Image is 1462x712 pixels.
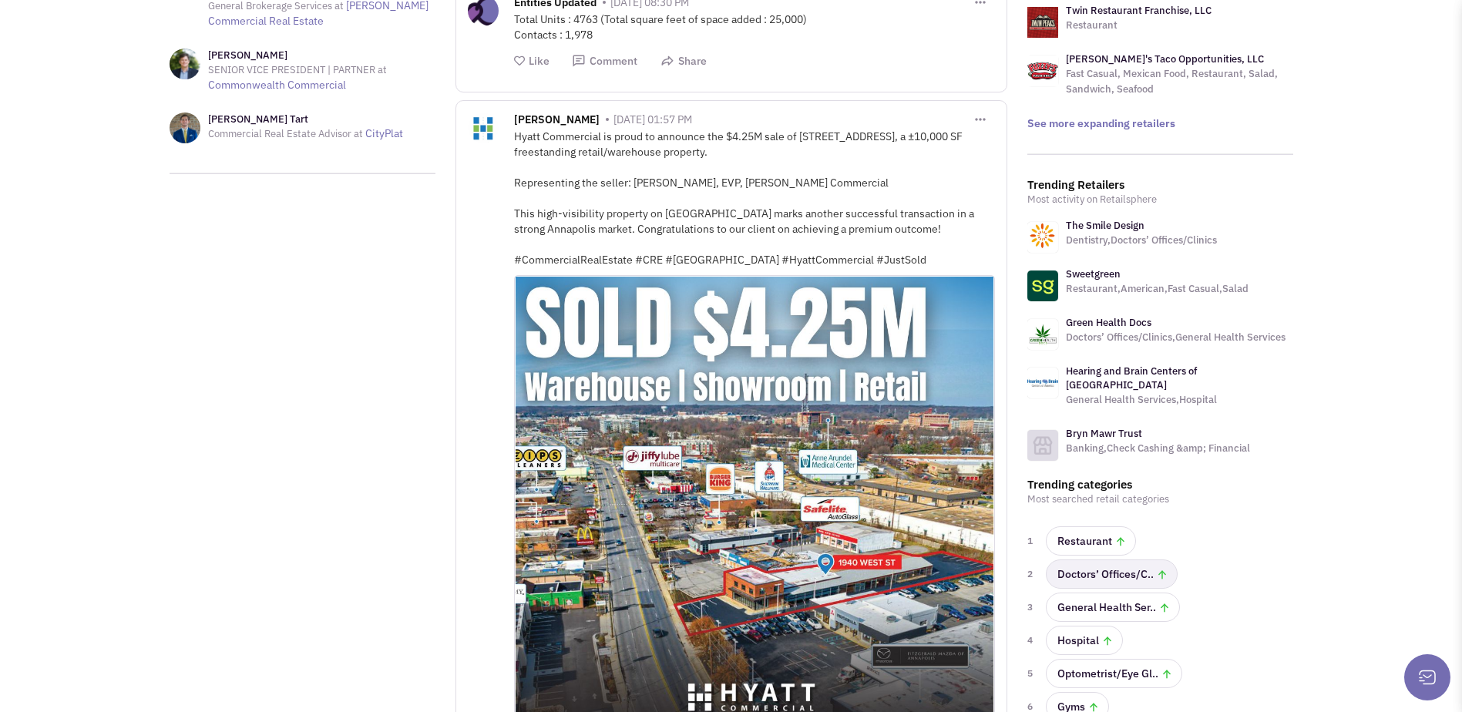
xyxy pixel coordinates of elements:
[514,129,995,267] div: Hyatt Commercial is proud to announce the $4.25M sale of [STREET_ADDRESS], a ±10,000 SF freestand...
[613,113,692,126] span: [DATE] 01:57 PM
[1046,626,1123,655] a: Hospital
[1027,533,1037,549] span: 1
[1027,430,1058,461] img: icon-retailer-placeholder.png
[1046,593,1180,622] a: General Health Ser..
[1066,66,1293,97] p: Fast Casual, Mexican Food, Restaurant, Salad, Sandwich, Seafood
[1066,427,1142,440] a: Bryn Mawr Trust
[1027,192,1293,207] p: Most activity on Retailsphere
[1027,178,1293,192] h3: Trending Retailers
[1066,330,1286,345] p: Doctors’ Offices/Clinics,General Health Services
[365,126,403,140] a: CityPlat
[1027,478,1293,492] h3: Trending categories
[1066,219,1144,232] a: The Smile Design
[1066,18,1212,33] p: Restaurant
[208,63,387,76] span: SENIOR VICE PRESIDENT | PARTNER at
[1066,281,1249,297] p: Restaurant,American,Fast Casual,Salad
[514,54,550,69] button: Like
[1027,566,1037,582] span: 2
[1066,52,1264,65] a: [PERSON_NAME]'s Taco Opportunities, LLC
[1027,116,1175,130] a: See more expanding retailers
[660,54,707,69] button: Share
[1027,270,1058,301] img: www.sweetgreen.com
[1066,392,1293,408] p: General Health Services,Hospital
[1027,633,1037,648] span: 4
[1027,7,1058,38] img: logo
[1046,559,1178,589] a: Doctors’ Offices/C..
[572,54,637,69] button: Comment
[1027,599,1037,615] span: 3
[208,113,403,126] h3: [PERSON_NAME] Tart
[1066,4,1212,17] a: Twin Restaurant Franchise, LLC
[1046,659,1182,688] a: Optometrist/Eye Gl..
[1066,364,1197,391] a: Hearing and Brain Centers of [GEOGRAPHIC_DATA]
[514,113,600,130] span: [PERSON_NAME]
[1046,526,1136,556] a: Restaurant
[1066,316,1151,329] a: Green Health Docs
[208,78,346,92] a: Commonwealth Commercial
[1027,55,1058,86] img: logo
[1066,233,1217,248] p: Dentistry,Doctors’ Offices/Clinics
[208,127,363,140] span: Commercial Real Estate Advisor at
[1066,267,1121,280] a: Sweetgreen
[208,49,435,62] h3: [PERSON_NAME]
[514,12,995,42] div: Total Units : 4763 (Total square feet of space added : 25,000) Contacts : 1,978
[1027,666,1037,681] span: 5
[1027,492,1293,507] p: Most searched retail categories
[529,54,550,68] span: Like
[1066,441,1250,456] p: Banking,Check Cashing &amp; Financial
